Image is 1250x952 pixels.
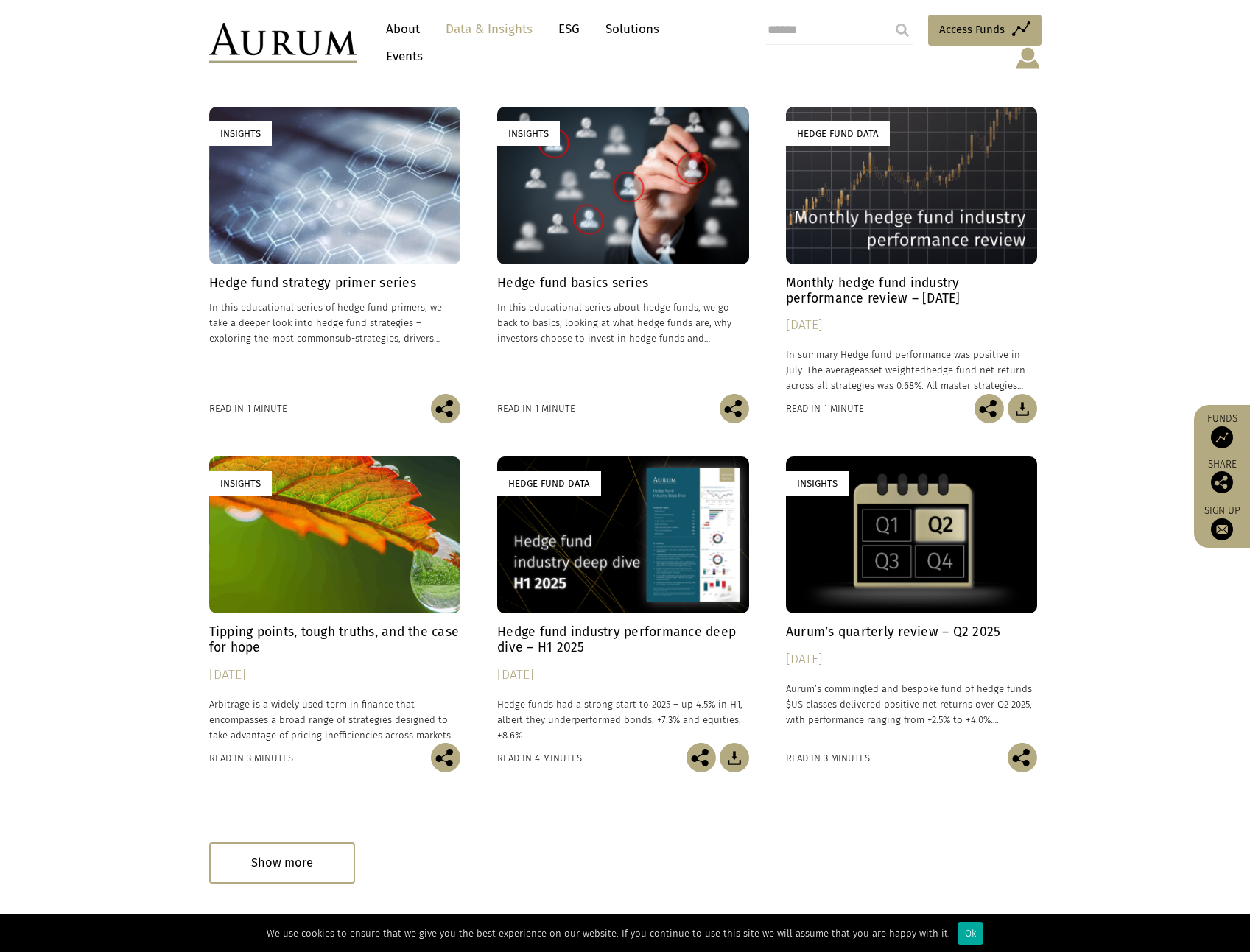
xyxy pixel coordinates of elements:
span: sub-strategies [335,333,398,344]
img: Share this post [1008,743,1037,772]
img: Share this post [720,394,749,423]
p: Arbitrage is a widely used term in finance that encompasses a broad range of strategies designed ... [209,697,461,743]
div: Read in 1 minute [497,401,575,417]
a: Insights Hedge fund basics series In this educational series about hedge funds, we go back to bas... [497,107,749,393]
img: Sign up to our newsletter [1211,518,1233,540]
img: Aurum [209,23,357,63]
img: Download Article [720,743,749,772]
div: Ok [958,922,983,945]
h4: Hedge fund industry performance deep dive – H1 2025 [497,624,749,655]
a: Access Funds [928,15,1042,46]
div: Insights [209,471,272,496]
a: About [379,15,427,43]
a: Hedge Fund Data Hedge fund industry performance deep dive – H1 2025 [DATE] Hedge funds had a stro... [497,456,749,743]
div: [DATE] [209,665,461,685]
img: Share this post [431,394,460,423]
h4: Hedge fund basics series [497,275,749,291]
a: Solutions [598,15,667,43]
img: account-icon.svg [1014,46,1042,71]
a: ESG [551,15,587,43]
p: In this educational series of hedge fund primers, we take a deeper look into hedge fund strategie... [209,300,461,346]
a: Data & Insights [438,15,540,43]
div: [DATE] [497,665,749,685]
div: [DATE] [786,649,1038,670]
h4: Aurum’s quarterly review – Q2 2025 [786,624,1038,640]
div: [DATE] [786,315,1038,336]
input: Submit [888,15,917,45]
h4: Hedge fund strategy primer series [209,275,461,291]
h4: Tipping points, tough truths, and the case for hope [209,624,461,655]
a: Hedge Fund Data Monthly hedge fund industry performance review – [DATE] [DATE] In summary Hedge f... [786,107,1038,393]
div: Read in 3 minutes [786,750,870,766]
div: Read in 4 minutes [497,750,582,766]
div: Share [1201,459,1243,493]
p: Aurum’s commingled and bespoke fund of hedge funds $US classes delivered positive net returns ove... [786,681,1038,727]
a: Sign up [1201,504,1243,540]
a: Insights Aurum’s quarterly review – Q2 2025 [DATE] Aurum’s commingled and bespoke fund of hedge f... [786,456,1038,743]
div: Insights [497,121,560,146]
span: Access Funds [939,21,1005,38]
div: Insights [209,121,272,146]
div: Insights [786,471,849,496]
p: Hedge funds had a strong start to 2025 – up 4.5% in H1, albeit they underperformed bonds, +7.3% a... [497,697,749,743]
div: Read in 3 minutes [209,750,293,766]
div: Hedge Fund Data [497,471,601,496]
a: Funds [1201,412,1243,448]
div: Show more [209,842,355,883]
img: Access Funds [1211,426,1233,448]
a: Insights Hedge fund strategy primer series In this educational series of hedge fund primers, we t... [209,107,461,393]
h4: Monthly hedge fund industry performance review – [DATE] [786,275,1038,306]
a: Events [379,43,423,70]
img: Share this post [1211,471,1233,493]
div: Hedge Fund Data [786,121,890,146]
span: asset-weighted [860,364,926,375]
div: Read in 1 minute [209,401,287,417]
p: In summary Hedge fund performance was positive in July. The average hedge fund net return across ... [786,347,1038,393]
div: Read in 1 minute [786,401,864,417]
img: Share this post [975,394,1004,423]
img: Download Article [1008,394,1037,423]
img: Share this post [687,743,716,772]
a: Insights Tipping points, tough truths, and the case for hope [DATE] Arbitrage is a widely used te... [209,456,461,743]
p: In this educational series about hedge funds, we go back to basics, looking at what hedge funds a... [497,300,749,346]
img: Share this post [431,743,460,772]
